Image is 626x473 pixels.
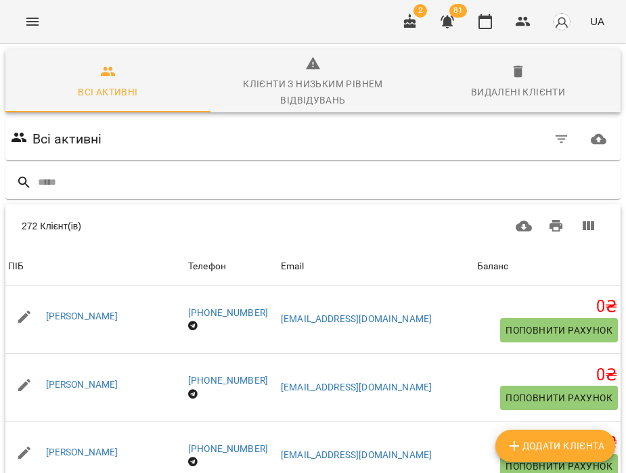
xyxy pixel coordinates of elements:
[477,258,509,275] div: Баланс
[477,258,509,275] div: Sort
[78,84,137,100] div: Всі активні
[188,307,268,318] a: [PHONE_NUMBER]
[540,210,573,242] button: Друк
[477,365,618,386] h5: 0 ₴
[46,311,118,321] a: [PERSON_NAME]
[5,204,621,248] div: Table Toolbar
[590,14,604,28] span: UA
[495,430,615,462] button: Додати клієнта
[477,258,618,275] span: Баланс
[281,258,304,275] div: Email
[449,4,467,18] span: 81
[585,9,610,34] button: UA
[500,386,618,410] button: Поповнити рахунок
[572,210,604,242] button: Вигляд колонок
[281,382,432,392] a: [EMAIL_ADDRESS][DOMAIN_NAME]
[16,5,49,38] button: Menu
[8,258,24,275] div: Sort
[413,4,427,18] span: 2
[188,443,268,454] a: [PHONE_NUMBER]
[188,258,226,275] div: Sort
[506,390,612,406] span: Поповнити рахунок
[477,432,618,453] h5: 0 ₴
[281,258,304,275] div: Sort
[506,322,612,338] span: Поповнити рахунок
[281,449,432,460] a: [EMAIL_ADDRESS][DOMAIN_NAME]
[188,258,226,275] div: Телефон
[22,214,294,238] div: 272 Клієнт(ів)
[8,258,24,275] div: ПІБ
[508,210,540,242] button: Завантажити CSV
[506,438,604,454] span: Додати клієнта
[500,318,618,342] button: Поповнити рахунок
[32,129,102,150] h6: Всі активні
[477,296,618,317] h5: 0 ₴
[46,379,118,390] a: [PERSON_NAME]
[188,258,275,275] span: Телефон
[188,375,268,386] a: [PHONE_NUMBER]
[8,258,183,275] span: ПІБ
[219,76,407,108] div: Клієнти з низьким рівнем відвідувань
[281,258,472,275] span: Email
[552,12,571,31] img: avatar_s.png
[281,313,432,324] a: [EMAIL_ADDRESS][DOMAIN_NAME]
[46,447,118,457] a: [PERSON_NAME]
[471,84,565,100] div: Видалені клієнти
